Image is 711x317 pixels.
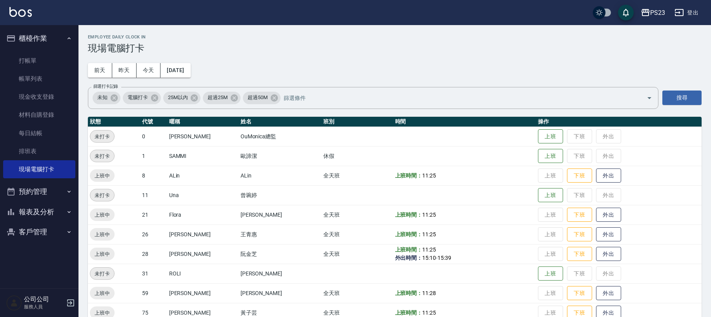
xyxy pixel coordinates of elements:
[3,202,75,222] button: 報表及分析
[24,303,64,310] p: 服務人員
[239,283,322,303] td: [PERSON_NAME]
[321,166,393,185] td: 全天班
[596,168,621,183] button: 外出
[93,92,120,104] div: 未知
[422,310,436,316] span: 11:25
[395,212,423,218] b: 上班時間：
[167,244,239,264] td: [PERSON_NAME]
[3,142,75,160] a: 排班表
[239,185,322,205] td: 曾琬婷
[90,230,115,239] span: 上班中
[567,227,592,242] button: 下班
[239,127,322,146] td: OuMonica總監
[6,295,22,311] img: Person
[140,225,167,244] td: 26
[321,117,393,127] th: 班別
[422,290,436,296] span: 11:28
[203,94,232,101] span: 超過25M
[167,166,239,185] td: ALin
[90,152,114,160] span: 未打卡
[596,208,621,222] button: 外出
[3,28,75,49] button: 櫃檯作業
[422,212,436,218] span: 11:25
[88,43,702,54] h3: 現場電腦打卡
[638,5,668,21] button: PS23
[596,247,621,261] button: 外出
[3,88,75,106] a: 現金收支登錄
[567,168,592,183] button: 下班
[422,172,436,179] span: 11:25
[163,94,193,101] span: 25M以內
[167,117,239,127] th: 暱稱
[393,117,536,127] th: 時間
[321,146,393,166] td: 休假
[393,244,536,264] td: -
[395,290,423,296] b: 上班時間：
[538,188,563,203] button: 上班
[24,295,64,303] h5: 公司公司
[163,92,201,104] div: 25M以內
[140,127,167,146] td: 0
[140,205,167,225] td: 21
[90,132,114,141] span: 未打卡
[395,310,423,316] b: 上班時間：
[662,91,702,105] button: 搜尋
[422,231,436,237] span: 11:25
[3,222,75,242] button: 客戶管理
[167,283,239,303] td: [PERSON_NAME]
[395,246,423,253] b: 上班時間：
[536,117,702,127] th: 操作
[112,63,137,78] button: 昨天
[160,63,190,78] button: [DATE]
[321,225,393,244] td: 全天班
[93,83,118,89] label: 篩選打卡記錄
[140,244,167,264] td: 28
[395,231,423,237] b: 上班時間：
[9,7,32,17] img: Logo
[90,211,115,219] span: 上班中
[140,146,167,166] td: 1
[422,246,436,253] span: 11:25
[167,225,239,244] td: [PERSON_NAME]
[239,225,322,244] td: 王青惠
[90,172,115,180] span: 上班中
[140,264,167,283] td: 31
[88,63,112,78] button: 前天
[167,146,239,166] td: SAMMI
[596,227,621,242] button: 外出
[650,8,665,18] div: PS23
[3,160,75,178] a: 現場電腦打卡
[395,172,423,179] b: 上班時間：
[239,146,322,166] td: 歐諦潔
[3,124,75,142] a: 每日結帳
[239,117,322,127] th: 姓名
[438,255,451,261] span: 15:39
[3,181,75,202] button: 預約管理
[239,244,322,264] td: 阮金芝
[321,283,393,303] td: 全天班
[93,94,112,101] span: 未知
[321,244,393,264] td: 全天班
[671,5,702,20] button: 登出
[643,92,656,104] button: Open
[567,208,592,222] button: 下班
[88,117,140,127] th: 狀態
[3,106,75,124] a: 材料自購登錄
[140,283,167,303] td: 59
[123,92,161,104] div: 電腦打卡
[567,247,592,261] button: 下班
[140,117,167,127] th: 代號
[618,5,634,20] button: save
[239,264,322,283] td: [PERSON_NAME]
[3,70,75,88] a: 帳單列表
[140,185,167,205] td: 11
[3,52,75,70] a: 打帳單
[538,129,563,144] button: 上班
[167,127,239,146] td: [PERSON_NAME]
[243,92,281,104] div: 超過50M
[90,270,114,278] span: 未打卡
[167,205,239,225] td: Flora
[321,205,393,225] td: 全天班
[567,286,592,301] button: 下班
[90,250,115,258] span: 上班中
